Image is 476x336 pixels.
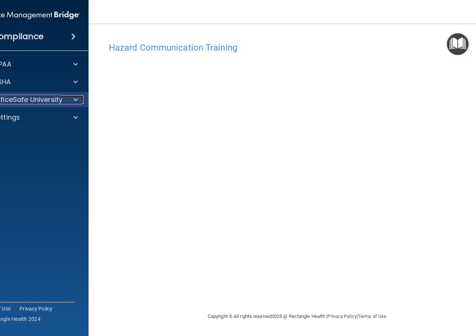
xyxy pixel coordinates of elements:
button: Open Resource Center [447,33,469,55]
a: Privacy Policy [20,305,53,312]
div: Copyright © All rights reserved 2025 @ Rectangle Health | | [162,305,432,328]
a: Privacy Policy [327,313,356,319]
a: Terms of Use [358,313,386,319]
